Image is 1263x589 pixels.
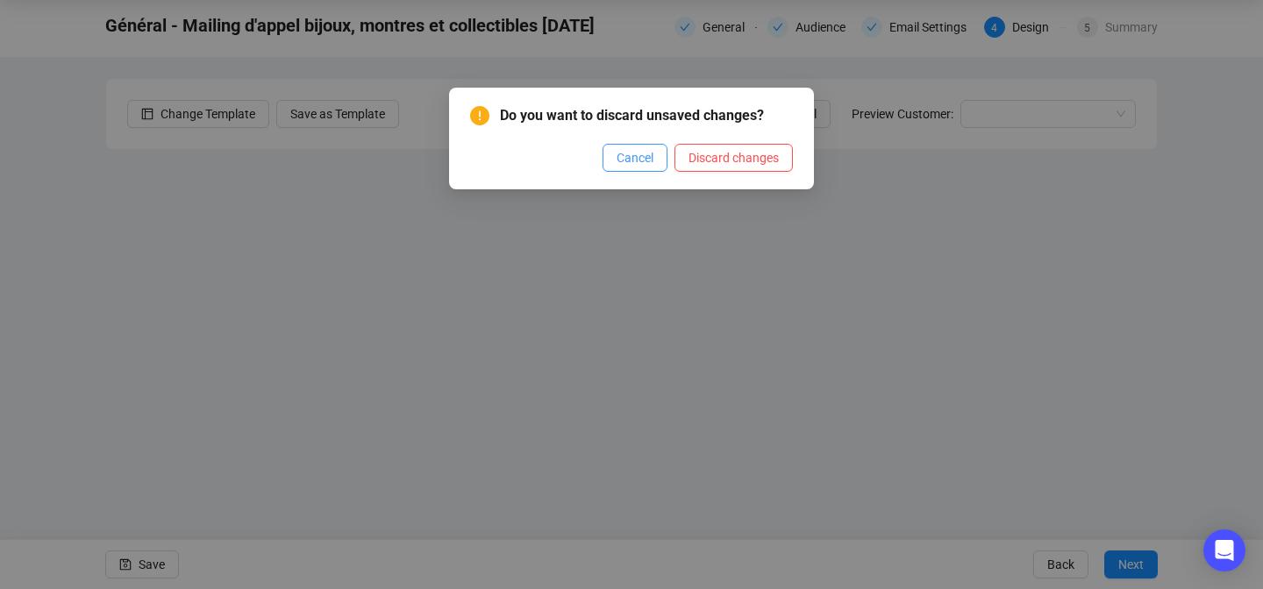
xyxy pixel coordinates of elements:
span: Discard changes [689,148,779,167]
span: Cancel [617,148,653,167]
span: Do you want to discard unsaved changes? [500,105,793,126]
span: exclamation-circle [470,106,489,125]
button: Cancel [603,144,667,172]
div: Open Intercom Messenger [1203,529,1245,571]
button: Discard changes [674,144,793,172]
